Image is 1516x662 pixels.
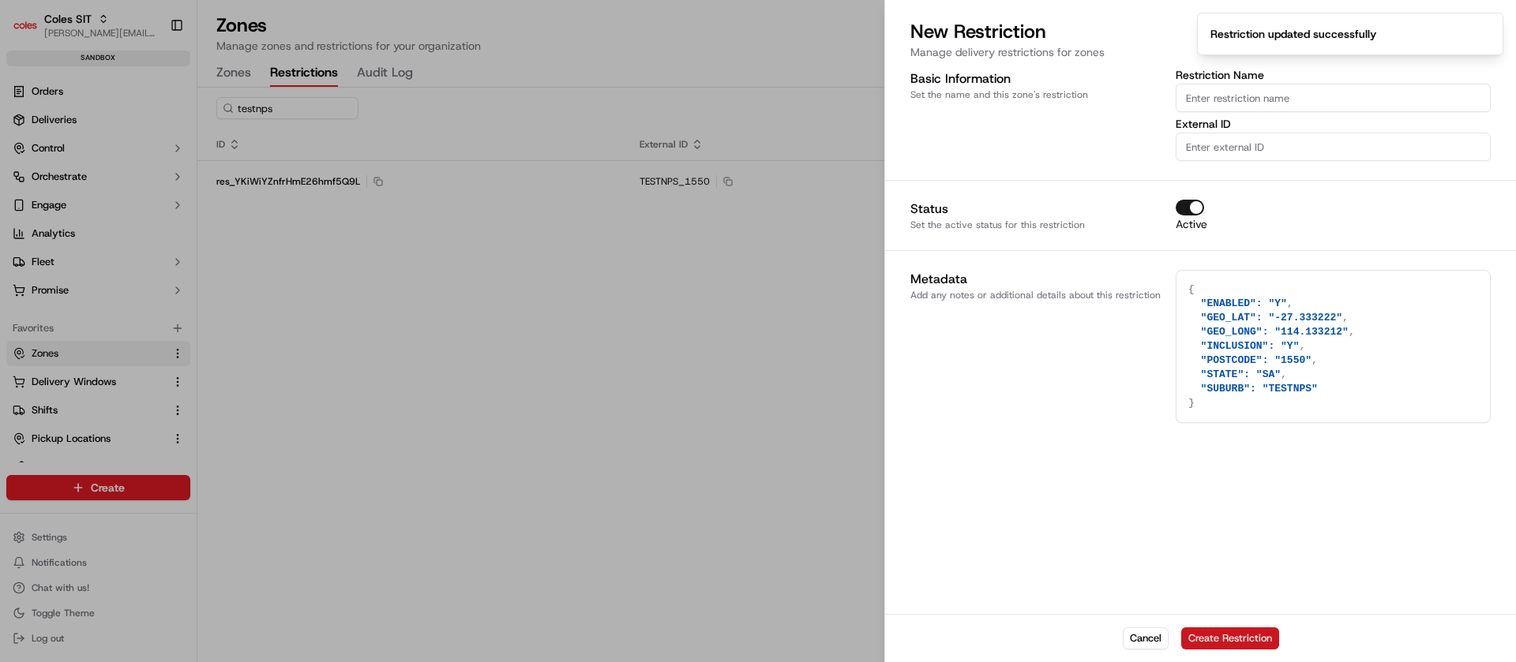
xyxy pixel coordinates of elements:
span: Pylon [157,267,191,279]
textarea: { "ENABLED": "Y", "GEO_LAT": "-27.333222", "GEO_LONG": "114.133212", "INCLUSION": "Y", "POSTCODE"... [1176,271,1490,422]
label: Restriction Name [1176,69,1491,80]
h3: Basic Information [910,69,1163,88]
a: 📗Knowledge Base [9,223,127,251]
div: We're available if you need us! [54,166,200,179]
p: Add any notes or additional details about this restriction [910,289,1163,301]
button: Create Restriction [1181,627,1279,649]
input: Enter restriction name [1176,84,1491,112]
img: Nash [16,16,47,47]
p: Set the active status for this restriction [910,219,1163,231]
span: Knowledge Base [32,229,121,245]
div: 💻 [133,230,146,243]
p: Manage delivery restrictions for zones [910,44,1491,60]
label: External ID [1176,118,1491,129]
input: Got a question? Start typing here... [41,102,284,118]
a: Powered byPylon [111,267,191,279]
div: 📗 [16,230,28,243]
span: API Documentation [149,229,253,245]
input: Enter external ID [1176,133,1491,161]
button: Start new chat [268,155,287,174]
div: Start new chat [54,151,259,166]
img: 1736555255976-a54dd68f-1ca7-489b-9aae-adbdc363a1c4 [16,151,44,179]
label: Active [1176,219,1207,230]
h3: Metadata [910,270,1163,289]
a: 💻API Documentation [127,223,260,251]
h3: Status [910,200,1163,219]
button: Cancel [1123,627,1169,649]
p: Set the name and this zone's restriction [910,88,1163,101]
p: Welcome 👋 [16,63,287,88]
h2: New Restriction [910,19,1491,44]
